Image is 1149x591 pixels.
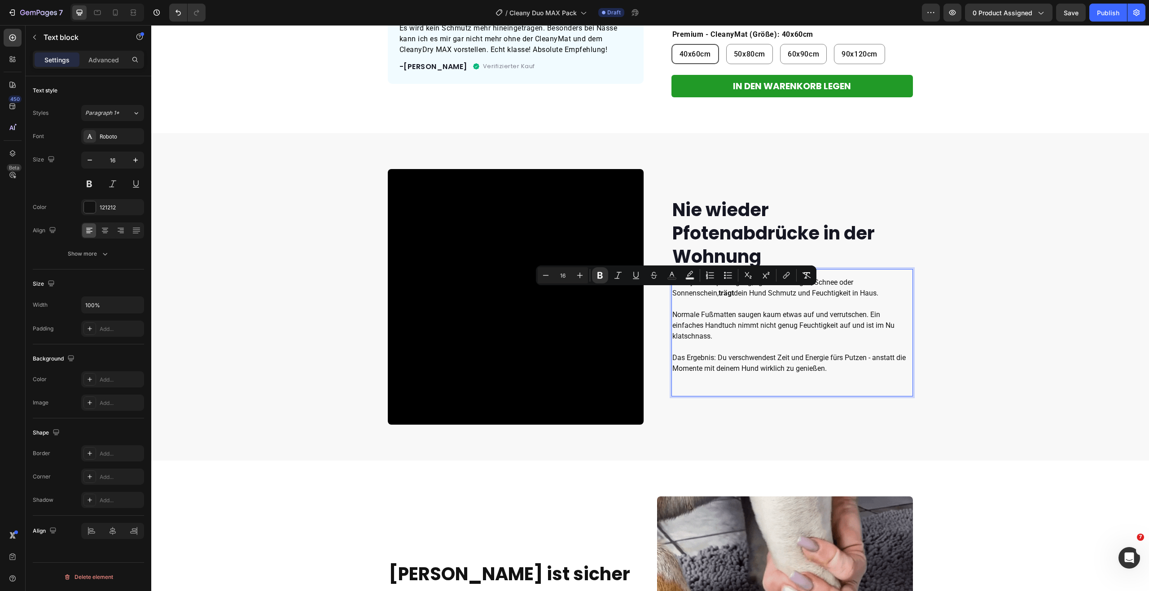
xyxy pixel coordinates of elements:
div: Add... [100,325,142,333]
span: Paragraph 1* [85,109,119,117]
span: Save [1064,9,1079,17]
span: 40x60cm [528,25,560,33]
div: Align [33,225,58,237]
div: Delete element [64,572,113,582]
span: 0 product assigned [973,8,1032,17]
button: IN DEN WARENKORB LEGEN [520,50,762,72]
button: Save [1056,4,1086,22]
div: Add... [100,376,142,384]
div: Add... [100,496,142,504]
div: 450 [9,96,22,103]
button: Delete element [33,570,144,584]
div: Undo/Redo [169,4,206,22]
p: Settings [44,55,70,65]
p: 7 [59,7,63,18]
strong: Nie wieder Pfotenabdrücke in der Wohnung [521,172,724,244]
div: Image [33,399,48,407]
strong: [PERSON_NAME] ist sicher [237,536,479,561]
div: Show more [68,249,110,258]
div: Roboto [100,133,142,141]
strong: trägt [567,264,583,272]
div: Rich Text Editor. Editing area: main [520,251,762,350]
div: Text style [33,87,57,95]
button: Paragraph 1* [81,105,144,121]
p: Text block [44,32,120,43]
div: Styles [33,109,48,117]
div: Color [33,203,47,211]
iframe: Design area [151,25,1149,591]
div: IN DEN WARENKORB LEGEN [582,55,700,67]
div: 121212 [100,204,142,212]
div: Size [33,278,57,290]
div: Rich Text Editor. Editing area: main [247,35,317,48]
button: Publish [1089,4,1127,22]
div: Editor contextual toolbar [536,265,816,285]
div: Add... [100,473,142,481]
div: Shadow [33,496,53,504]
div: Add... [100,399,142,407]
div: Color [33,375,47,383]
div: Width [33,301,48,309]
p: -[PERSON_NAME] [248,36,316,47]
span: 50x80cm [583,25,614,33]
span: 60x90cm [636,25,668,33]
span: 90x120cm [690,25,726,33]
button: 0 product assigned [965,4,1053,22]
iframe: Intercom live chat [1118,547,1140,569]
div: Border [33,449,50,457]
p: Normale Fußmatten saugen kaum etwas auf und verrutschen. Ein einfaches Handtuch nimmt nicht genug... [521,284,761,349]
span: Cleany Duo MAX Pack [509,8,577,17]
p: Nach jedem Spaziergang, egal ob bei Regen, Schnee oder Sonnenschein, dein Hund Schmutz und Feucht... [521,252,761,274]
span: 7 [1137,534,1144,541]
button: 7 [4,4,67,22]
div: Size [33,154,57,166]
input: Auto [82,297,144,313]
video: Video [237,144,492,400]
div: Add... [100,450,142,458]
div: Shape [33,427,61,439]
div: Align [33,525,58,537]
div: Corner [33,473,51,481]
div: Font [33,132,44,140]
p: Advanced [88,55,119,65]
span: / [505,8,508,17]
span: Draft [607,9,621,17]
p: Verifizierter Kauf [332,37,384,46]
div: Padding [33,325,53,333]
legend: Premium - CleanyMat (Größe): 40x60cm [520,4,663,15]
div: Beta [7,164,22,171]
div: Publish [1097,8,1119,17]
div: Background [33,353,76,365]
button: Show more [33,246,144,262]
